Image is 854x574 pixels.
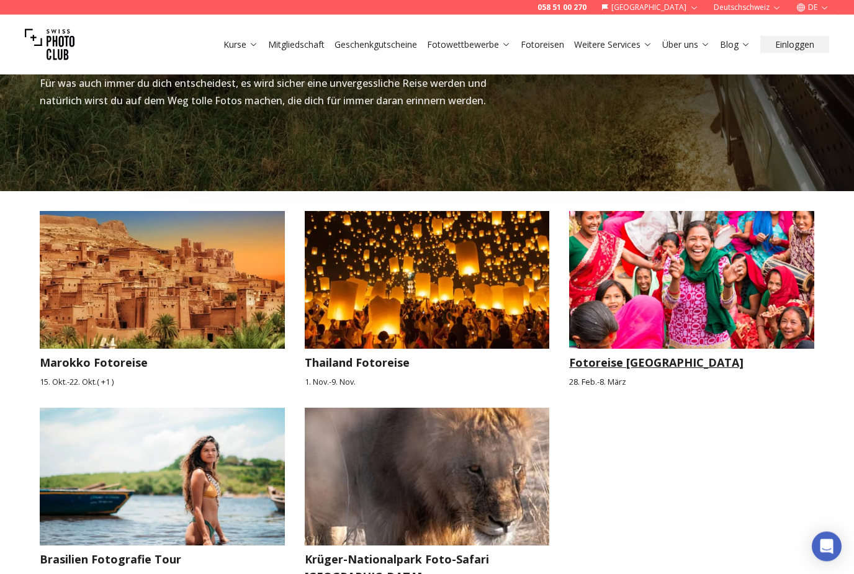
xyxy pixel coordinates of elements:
img: Thailand Fotoreise [292,204,562,356]
button: Fotowettbewerbe [422,36,516,53]
a: Fotoreisen [521,38,564,51]
h3: Brasilien Fotografie Tour [40,551,285,568]
img: Swiss photo club [25,20,74,70]
button: Mitgliedschaft [263,36,330,53]
img: Brasilien Fotografie Tour [27,401,297,553]
button: Über uns [657,36,715,53]
small: 1. Nov. - 9. Nov. [305,377,550,388]
a: Kurse [223,38,258,51]
a: Thailand FotoreiseThailand Fotoreise1. Nov.-9. Nov. [305,212,550,388]
img: Fotoreise Nepal [569,212,814,349]
a: Mitgliedschaft [268,38,325,51]
h3: Fotoreise [GEOGRAPHIC_DATA] [569,354,814,372]
button: Fotoreisen [516,36,569,53]
img: Marokko Fotoreise [27,204,297,356]
a: Fotoreise NepalFotoreise [GEOGRAPHIC_DATA]28. Feb.-8. März [569,212,814,388]
a: Weitere Services [574,38,652,51]
button: Geschenkgutscheine [330,36,422,53]
button: Blog [715,36,755,53]
small: 15. Okt. - 22. Okt. ( + 1 ) [40,377,285,388]
p: Für was auch immer du dich entscheidest, es wird sicher eine unvergessliche Reise werden und natü... [40,75,516,110]
a: Blog [720,38,750,51]
a: Marokko FotoreiseMarokko Fotoreise15. Okt.-22. Okt.( +1 ) [40,212,285,388]
button: Einloggen [760,36,829,53]
a: 058 51 00 270 [537,2,587,12]
button: Kurse [218,36,263,53]
h3: Marokko Fotoreise [40,354,285,372]
button: Weitere Services [569,36,657,53]
h3: Thailand Fotoreise [305,354,550,372]
small: 28. Feb. - 8. März [569,377,814,388]
div: Open Intercom Messenger [812,532,842,562]
a: Geschenkgutscheine [335,38,417,51]
a: Über uns [662,38,710,51]
a: Fotowettbewerbe [427,38,511,51]
img: Krüger-Nationalpark Foto-Safari Südafrika [292,401,562,553]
